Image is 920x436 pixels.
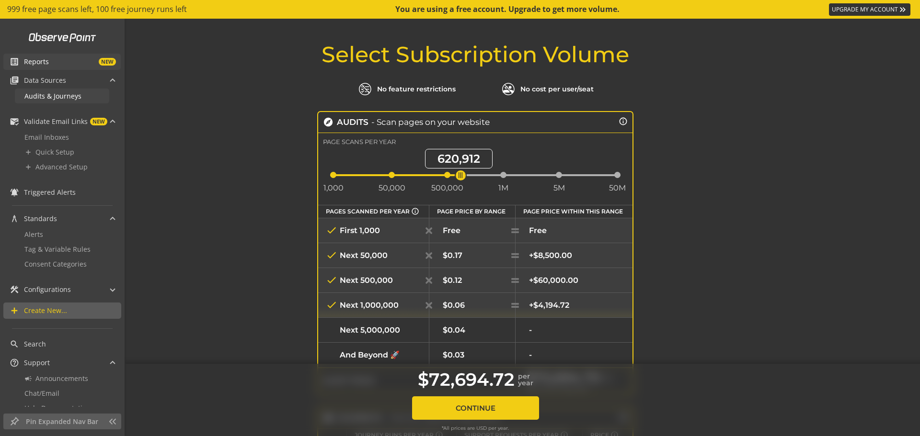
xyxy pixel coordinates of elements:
span: ngx-slider [455,169,467,181]
div: Next 500,000 [326,274,421,286]
span: 5M [553,183,565,192]
span: Validate Email Links [24,117,88,126]
mat-icon: construction [10,285,19,294]
span: disappointed reaction [127,341,152,360]
mat-icon: add [24,163,32,171]
mat-expansion-panel-header: Support [3,355,121,371]
span: $0.04 [443,325,465,335]
span: +$4,194.72 [529,301,569,310]
span: Search [24,339,46,349]
mat-icon: mark_email_read [10,117,19,126]
div: Did this answer your question? [11,332,318,342]
span: Standards [24,214,57,224]
span: NEW [90,118,107,125]
mat-icon: check [326,249,337,261]
mat-icon: equal [510,300,520,311]
h1: Select Subscription Volume [312,43,638,67]
mat-icon: notifications_active [10,188,19,197]
div: Pages Scanned Per Year [326,207,421,215]
mat-icon: search [10,339,19,349]
mat-icon: explore [323,117,333,127]
div: Page Scans Per Year [323,138,396,145]
div: First 1,000 [326,224,421,236]
span: 50,000 [379,183,405,192]
span: No cost per user/seat [520,86,594,92]
span: Email Inboxes [24,133,69,142]
th: Page Price By Range [429,205,515,218]
span: +$60,000.00 [529,276,578,285]
span: 500,000 [431,183,463,192]
span: No feature restrictions [377,86,456,92]
span: $0.12 [443,276,462,285]
span: Triggered Alerts [24,188,76,197]
mat-icon: library_books [10,76,19,85]
div: Data Sources [3,89,121,111]
span: Advanced Setup [35,162,88,171]
span: Data Sources [24,76,66,85]
mat-icon: check [326,224,337,236]
div: And Beyond 🚀 [326,349,421,360]
a: Search [3,336,121,352]
a: Triggered Alerts [3,184,121,201]
span: $0.17 [443,251,462,260]
a: Open in help center [126,372,203,380]
span: Reports [24,57,49,67]
span: Support [24,358,50,368]
button: Collapse window [288,4,306,22]
span: neutral face reaction [152,341,177,360]
span: 😐 [158,341,172,360]
span: Configurations [24,285,71,294]
div: $72,694.72 [418,369,515,390]
span: Free [529,226,547,235]
mat-icon: list_alt [10,57,19,67]
div: Next 50,000 [326,249,421,261]
span: Audits & Journeys [24,91,81,101]
span: Announcements [35,374,88,383]
div: Validate Email LinksNEW [3,130,121,182]
a: UPGRADE MY ACCOUNT [829,3,910,16]
span: Alerts [24,230,43,239]
mat-expansion-panel-header: Standards [3,211,121,227]
mat-expansion-panel-header: Configurations [3,281,121,298]
mat-icon: add [24,148,32,156]
span: - [529,350,532,359]
button: go back [6,4,24,22]
mat-icon: campaign_outline [24,375,32,382]
span: Pin Expanded Nav Bar [26,417,103,426]
span: 999 free page scans left, 100 free journey runs left [7,4,187,15]
mat-icon: check [326,274,337,286]
span: 620,912 [425,149,493,168]
mat-icon: info_outline [619,117,628,126]
div: - Scan pages on your website [371,117,490,127]
mat-expansion-panel-header: Data Sources [3,72,121,89]
span: $0.06 [443,301,465,310]
div: Close [306,4,323,21]
mat-icon: add [10,306,19,315]
span: Quick Setup [35,147,74,157]
a: Create New... [3,302,121,319]
div: You are using a free account. Upgrade to get more volume. [395,4,621,15]
span: NEW [99,58,116,66]
span: $0.03 [443,350,464,359]
mat-icon: help_outline [10,358,19,368]
div: *All prices are USD per year. [379,425,571,431]
div: Standards [3,227,121,279]
mat-icon: architecture [10,214,19,224]
span: Help Documentation [24,403,91,413]
mat-icon: equal [510,225,520,236]
span: 😃 [183,341,196,360]
div: Next 5,000,000 [326,324,421,335]
span: Chat/Email [24,389,59,398]
span: 1M [498,183,508,192]
th: Page Price Within This Range [515,205,632,218]
span: +$8,500.00 [529,251,572,260]
span: 50M [609,183,626,192]
mat-icon: info_outline [411,207,419,215]
mat-expansion-panel-header: Validate Email LinksNEW [3,113,121,130]
button: Continue [412,396,539,420]
span: Free [443,226,460,235]
span: smiley reaction [177,341,202,360]
span: Consent Categories [24,259,87,268]
span: Tag & Variable Rules [24,245,91,254]
div: per year [518,373,533,386]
